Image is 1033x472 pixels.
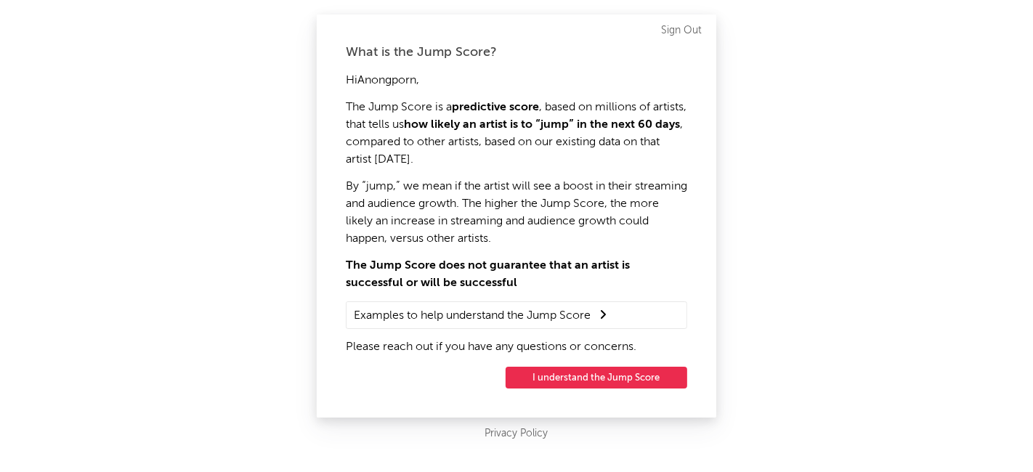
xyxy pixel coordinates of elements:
[346,99,687,168] p: The Jump Score is a , based on millions of artists, that tells us , compared to other artists, ba...
[404,119,680,131] strong: how likely an artist is to “jump” in the next 60 days
[485,425,548,443] a: Privacy Policy
[346,72,687,89] p: Hi Anongporn ,
[346,44,687,61] div: What is the Jump Score?
[506,367,687,388] button: I understand the Jump Score
[354,306,679,325] summary: Examples to help understand the Jump Score
[346,178,687,248] p: By “jump,” we mean if the artist will see a boost in their streaming and audience growth. The hig...
[661,22,702,39] a: Sign Out
[346,338,687,356] p: Please reach out if you have any questions or concerns.
[346,260,630,289] strong: The Jump Score does not guarantee that an artist is successful or will be successful
[452,102,539,113] strong: predictive score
